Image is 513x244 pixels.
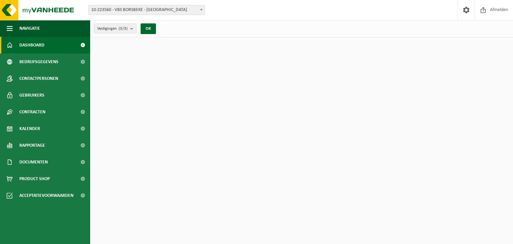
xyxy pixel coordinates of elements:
count: (3/3) [119,26,128,31]
span: 10-223560 - VBS BORSBEKE - BORSBEKE [89,5,205,15]
span: Dashboard [19,37,44,53]
button: Vestigingen(3/3) [94,23,137,33]
span: Gebruikers [19,87,44,104]
span: Documenten [19,154,48,170]
span: Vestigingen [97,24,128,34]
span: Bedrijfsgegevens [19,53,58,70]
span: Acceptatievoorwaarden [19,187,73,204]
span: Rapportage [19,137,45,154]
button: OK [141,23,156,34]
span: Navigatie [19,20,40,37]
span: Kalender [19,120,40,137]
span: Product Shop [19,170,50,187]
span: Contracten [19,104,45,120]
span: Contactpersonen [19,70,58,87]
